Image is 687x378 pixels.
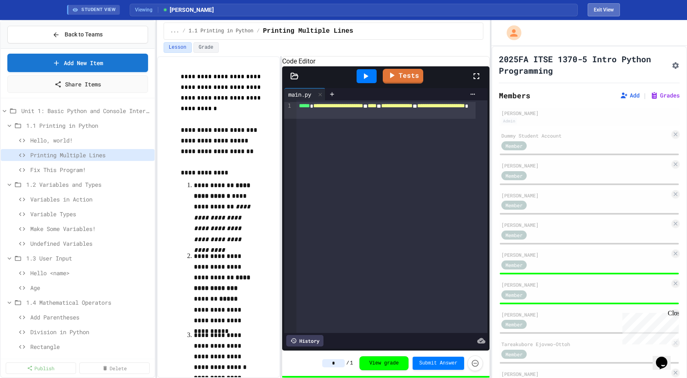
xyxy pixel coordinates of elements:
div: Admin [501,118,517,124]
div: main.py [284,88,326,100]
iframe: chat widget [619,310,679,344]
div: [PERSON_NAME] [501,109,677,117]
div: Chat with us now!Close [3,3,56,52]
span: 1.2 Variables and Types [26,180,151,189]
span: Unit 1: Basic Python and Console Interaction [21,106,151,115]
span: Member [505,172,523,179]
span: 1.1 Printing in Python [189,28,253,34]
a: Publish [6,362,76,374]
span: Rectangle [30,342,151,351]
span: 1.4 Mathematical Operators [26,298,151,307]
div: main.py [284,90,315,99]
button: Force resubmission of student's answer (Admin only) [467,355,483,371]
span: Add Parentheses [30,313,151,321]
div: Dummy Student Account [501,132,670,139]
button: Lesson [164,42,192,53]
div: [PERSON_NAME] [501,221,670,229]
div: [PERSON_NAME] [501,162,670,169]
span: Submit Answer [419,360,458,367]
span: Division in Python [30,328,151,336]
span: Member [505,261,523,269]
button: Grades [650,91,680,100]
button: Assignment Settings [671,60,680,70]
div: [PERSON_NAME] [501,370,670,378]
button: Submit Answer [413,357,464,370]
span: / [182,28,185,34]
span: ... [171,28,180,34]
a: Add New Item [7,54,148,72]
div: 1 [284,102,292,119]
span: Member [505,231,523,239]
span: Variable Types [30,210,151,218]
span: Viewing [135,6,158,14]
div: [PERSON_NAME] [501,281,670,288]
div: History [286,335,323,346]
h6: Code Editor [282,57,489,66]
div: Tareakubore Ejovwo-Ottoh [501,340,670,348]
span: Make Some Variables! [30,224,151,233]
span: [PERSON_NAME] [162,6,214,14]
span: STUDENT VIEW [81,7,116,14]
span: Member [505,321,523,328]
a: Tests [383,69,423,84]
span: Fix This Program! [30,165,151,174]
span: Member [505,142,523,149]
button: Back to Teams [7,26,148,43]
span: Undefined Variables [30,239,151,248]
span: Back to Teams [65,30,103,39]
span: 1.3 User Input [26,254,151,263]
span: Printing Multiple Lines [263,26,353,36]
span: Member [505,291,523,299]
span: Variables in Action [30,195,151,204]
span: 1.1 Printing in Python [26,121,151,130]
span: | [643,91,647,100]
span: Hello <name> [30,269,151,277]
div: [PERSON_NAME] [501,251,670,258]
span: / [346,360,349,367]
span: Member [505,201,523,209]
span: Member [505,351,523,358]
h2: Members [499,90,530,101]
span: / [257,28,260,34]
button: Exit student view [588,3,620,16]
button: View grade [359,356,409,370]
span: Age [30,283,151,292]
div: [PERSON_NAME] [501,192,670,199]
span: 1 [350,360,353,367]
h1: 2025FA ITSE 1370-5 Intro Python Programming [499,53,668,76]
button: Grade [193,42,219,53]
span: Printing Multiple Lines [30,151,151,159]
a: Delete [79,362,150,374]
div: [PERSON_NAME] [501,311,670,318]
div: My Account [498,23,523,42]
iframe: chat widget [653,345,679,370]
button: Add [620,91,640,100]
a: Share Items [7,75,148,93]
span: Hello, world! [30,136,151,145]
